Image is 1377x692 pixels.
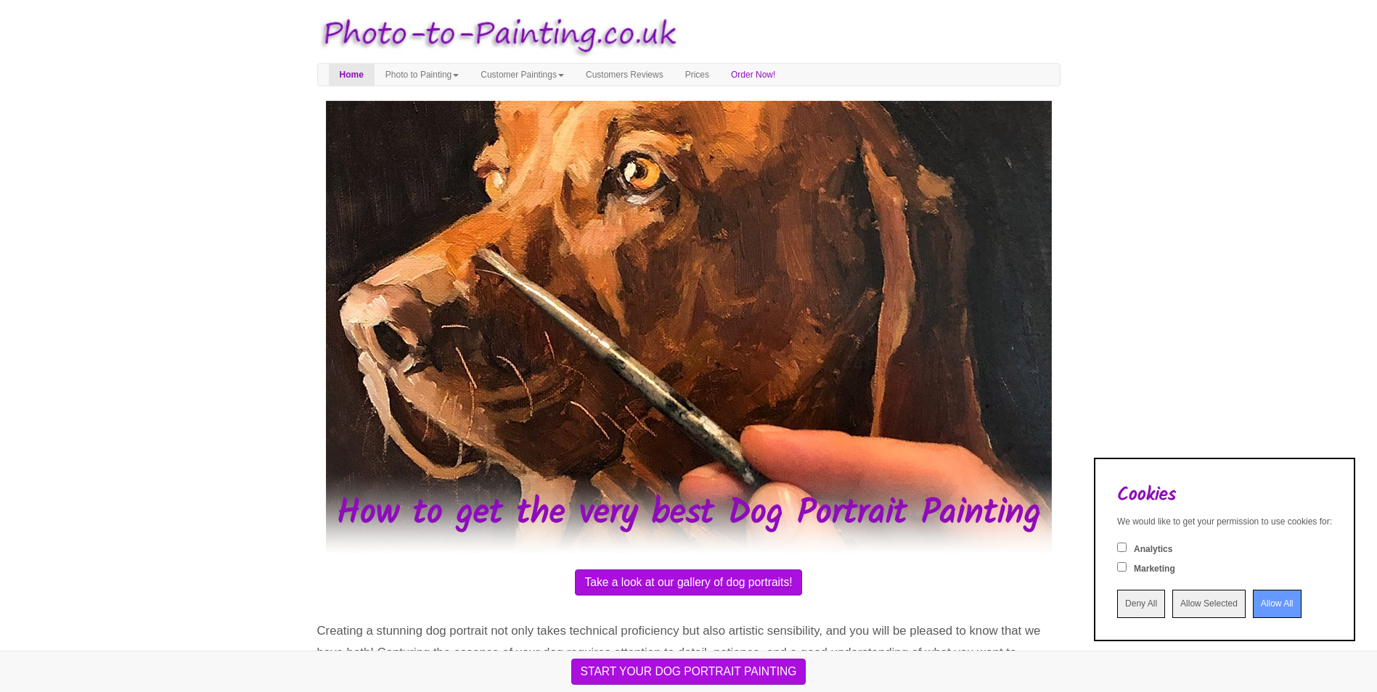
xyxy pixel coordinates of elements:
[1117,590,1165,618] input: Deny All
[575,569,801,596] button: Take a look at our gallery of dog portraits!
[317,495,1061,533] h1: How to get the very best Dog Portrait Painting
[1253,590,1302,618] input: Allow All
[1134,563,1175,575] label: Marketing
[571,659,806,685] button: START YOUR DOG PORTRAIT PAINTING
[329,64,375,86] a: Home
[1172,590,1246,618] input: Allow Selected
[470,64,575,86] a: Customer Paintings
[674,64,720,86] a: Prices
[317,569,1061,596] a: Take a look at our gallery of dog portraits!
[310,7,682,63] img: Photo to Painting
[720,64,786,86] a: Order Now!
[326,101,1052,553] img: Portrait painting of a dog
[575,64,674,86] a: Customers Reviews
[1117,516,1332,528] div: We would like to get your permission to use cookies for:
[1117,485,1332,506] h2: Cookies
[375,64,470,86] a: Photo to Painting
[1134,543,1172,556] label: Analytics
